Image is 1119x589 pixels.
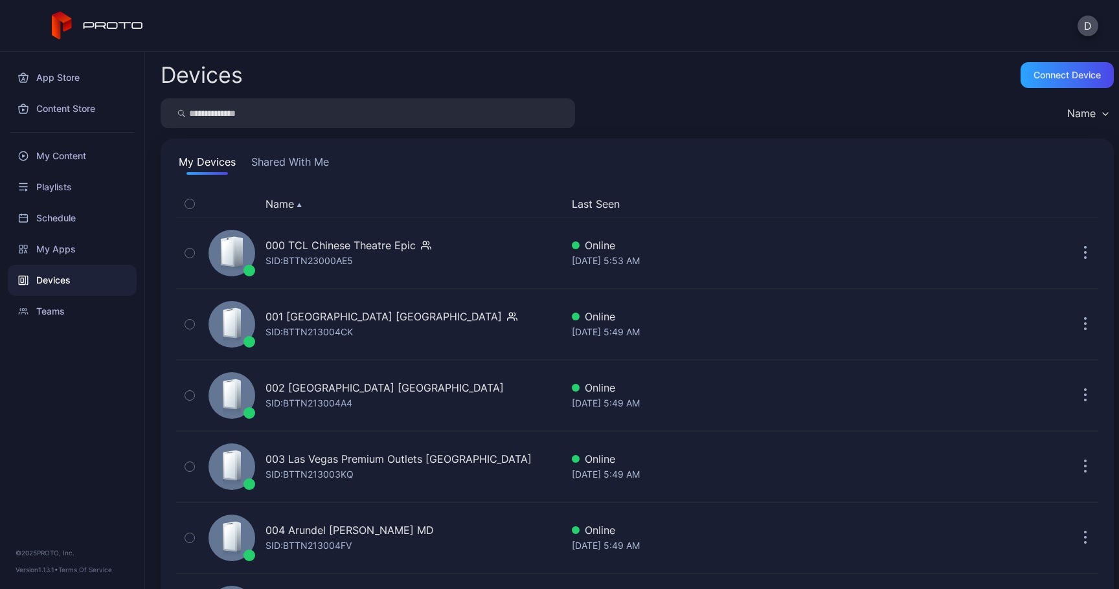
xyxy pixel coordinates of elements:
[266,522,434,538] div: 004 Arundel [PERSON_NAME] MD
[266,538,352,553] div: SID: BTTN213004FV
[16,566,58,573] span: Version 1.13.1 •
[266,253,353,269] div: SID: BTTN23000AE5
[572,324,935,340] div: [DATE] 5:49 AM
[266,238,416,253] div: 000 TCL Chinese Theatre Epic
[1034,70,1101,80] div: Connect device
[249,154,332,175] button: Shared With Me
[8,62,137,93] a: App Store
[58,566,112,573] a: Terms Of Service
[161,63,243,87] h2: Devices
[1072,196,1098,212] div: Options
[1061,98,1114,128] button: Name
[940,196,1057,212] div: Update Device
[572,253,935,269] div: [DATE] 5:53 AM
[572,451,935,467] div: Online
[572,380,935,395] div: Online
[266,395,352,411] div: SID: BTTN213004A4
[266,324,353,340] div: SID: BTTN213004CK
[266,380,504,395] div: 002 [GEOGRAPHIC_DATA] [GEOGRAPHIC_DATA]
[572,522,935,538] div: Online
[572,467,935,482] div: [DATE] 5:49 AM
[266,451,532,467] div: 003 Las Vegas Premium Outlets [GEOGRAPHIC_DATA]
[572,196,930,212] button: Last Seen
[572,238,935,253] div: Online
[1078,16,1098,36] button: D
[8,234,137,265] a: My Apps
[266,196,302,212] button: Name
[572,309,935,324] div: Online
[572,538,935,553] div: [DATE] 5:49 AM
[8,296,137,327] a: Teams
[176,154,238,175] button: My Devices
[8,172,137,203] a: Playlists
[8,203,137,234] a: Schedule
[266,309,502,324] div: 001 [GEOGRAPHIC_DATA] [GEOGRAPHIC_DATA]
[8,93,137,124] a: Content Store
[1067,107,1096,120] div: Name
[8,140,137,172] a: My Content
[572,395,935,411] div: [DATE] 5:49 AM
[16,548,129,558] div: © 2025 PROTO, Inc.
[8,265,137,296] a: Devices
[266,467,354,482] div: SID: BTTN213003KQ
[1021,62,1114,88] button: Connect device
